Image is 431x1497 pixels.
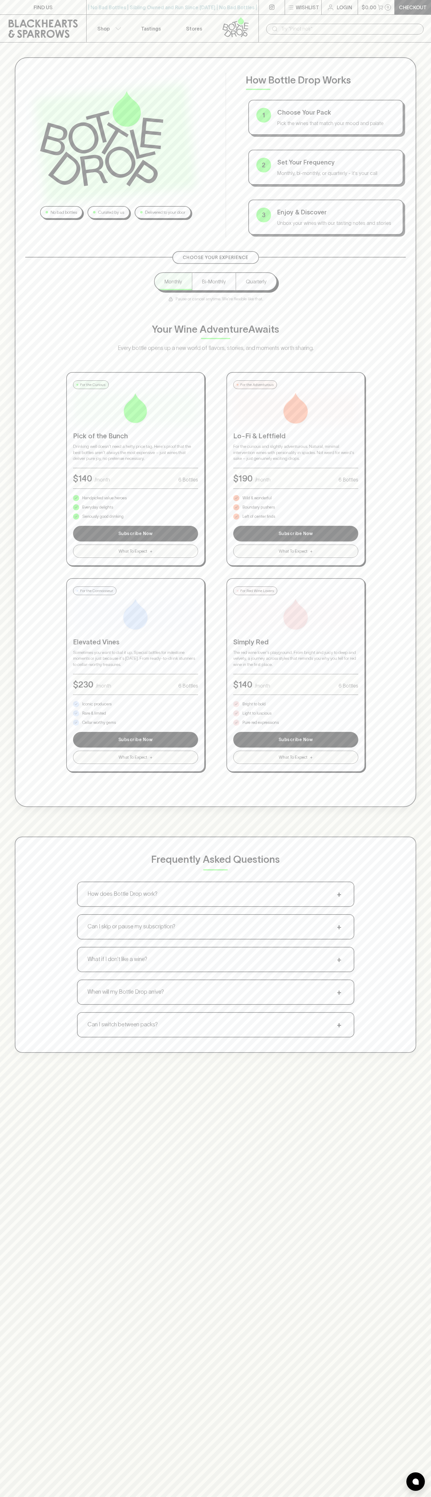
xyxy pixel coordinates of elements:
span: + [150,548,152,554]
p: FIND US [34,4,53,11]
p: Elevated Vines [73,637,198,647]
button: Can I switch between packs?+ [78,1013,354,1037]
a: Stores [173,15,216,42]
p: When will my Bottle Drop arrive? [87,988,164,996]
p: The red wine lover's playground. From bright and juicy to deep and velvety, a journey across styl... [233,650,358,668]
p: 6 Bottles [339,476,358,483]
span: + [335,922,344,931]
button: Subscribe Now [233,526,358,542]
p: Cellar worthy gems [82,720,116,726]
p: Checkout [399,4,427,11]
p: Frequently Asked Questions [151,852,280,867]
p: Delivered to your door [145,209,185,216]
span: + [150,754,152,761]
p: Tastings [141,25,161,32]
span: What To Expect [279,548,307,554]
p: $ 140 [233,678,252,691]
p: $ 190 [233,472,253,485]
img: Bottle Drop [40,91,163,186]
p: Lo-Fi & Leftfield [233,431,358,441]
button: What To Expect+ [73,751,198,764]
span: What To Expect [119,754,147,761]
p: Unbox your wines with our tasting notes and stories [277,219,396,227]
p: For the Connoisseur [80,588,113,594]
button: How does Bottle Drop work?+ [78,882,354,906]
p: Handpicked value heroes [82,495,127,501]
p: Left of center finds [242,513,275,520]
button: What To Expect+ [233,545,358,558]
img: bubble-icon [413,1479,419,1485]
button: Bi-Monthly [192,273,236,290]
span: + [335,955,344,964]
p: Drinking well doesn't need a hefty price tag. Here's proof that the best bottles aren't always th... [73,444,198,462]
p: Light to luscious [242,710,271,716]
img: Elevated Vines [120,599,151,630]
p: Stores [186,25,202,32]
p: What if I don't like a wine? [87,955,147,964]
p: Login [337,4,352,11]
span: + [335,1020,344,1029]
img: Simply Red [280,599,311,630]
p: Choose Your Pack [277,108,396,117]
img: Pick of the Bunch [120,393,151,424]
p: Boundary pushers [242,504,275,510]
p: Your Wine Adventure [152,322,279,337]
button: Subscribe Now [73,526,198,542]
button: What To Expect+ [73,545,198,558]
p: Iconic producers [82,701,112,707]
p: How does Bottle Drop work? [87,890,157,898]
p: For the Adventurous [240,382,274,387]
p: No bad bottles [51,209,77,216]
div: 3 [256,208,271,222]
p: /month [95,476,110,483]
p: Pure red expressions [242,720,279,726]
p: Simply Red [233,637,358,647]
p: /month [255,476,270,483]
p: Every bottle opens up a new world of flavors, stories, and moments worth sharing. [92,344,339,352]
button: Can I skip or pause my subscription?+ [78,915,354,939]
p: Seriously good drinking [82,513,124,520]
p: Can I skip or pause my subscription? [87,923,175,931]
p: How Bottle Drop Works [246,73,406,87]
p: For Red Wine Lovers [240,588,274,594]
p: Pause or cancel anytime. We're flexible like that. [168,296,263,302]
p: Curated by us [98,209,124,216]
button: When will my Bottle Drop arrive?+ [78,980,354,1004]
button: Monthly [155,273,192,290]
p: Everyday delights [82,504,113,510]
button: What To Expect+ [233,751,358,764]
p: /month [255,682,270,689]
p: For the Curious [80,382,105,387]
a: Tastings [129,15,173,42]
span: + [310,754,313,761]
p: $ 140 [73,472,92,485]
p: $0.00 [362,4,376,11]
button: Subscribe Now [73,732,198,748]
p: Set Your Frequency [277,158,396,167]
p: Choose Your Experience [183,254,248,261]
p: 6 Bottles [178,682,198,689]
span: + [310,548,313,554]
span: + [335,890,344,899]
p: Can I switch between packs? [87,1020,158,1029]
p: Sometimes you want to dial it up. Special bottles for milestone moments or just because it's [DAT... [73,650,198,668]
button: Quarterly [236,273,276,290]
span: What To Expect [119,548,147,554]
p: Wild & wonderful [242,495,272,501]
p: Shop [97,25,110,32]
p: Pick the wines that match your mood and palate [277,120,396,127]
p: For the curious and slightly adventurous. Natural, minimal intervention wines with personality in... [233,444,358,462]
p: $ 230 [73,678,93,691]
p: Rare & limited [82,710,106,716]
p: 6 Bottles [178,476,198,483]
p: Wishlist [296,4,319,11]
p: Pick of the Bunch [73,431,198,441]
input: Try "Pinot noir" [281,24,419,34]
button: Subscribe Now [233,732,358,748]
span: + [335,988,344,997]
div: 2 [256,158,271,172]
div: 1 [256,108,271,123]
button: What if I don't like a wine?+ [78,947,354,972]
p: 0 [387,6,389,9]
p: 6 Bottles [339,682,358,689]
